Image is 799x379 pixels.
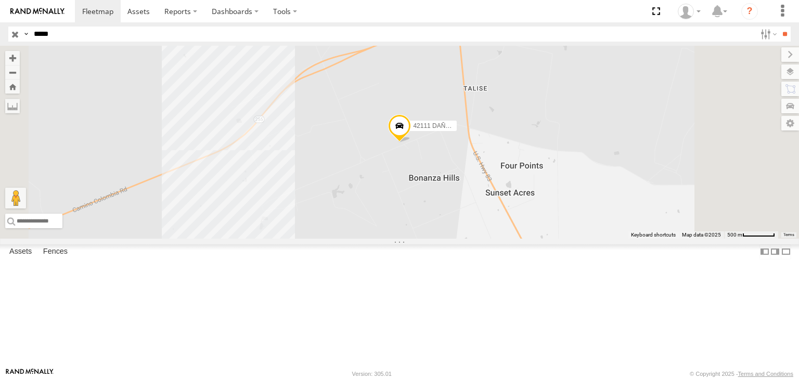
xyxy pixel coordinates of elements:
[682,232,721,238] span: Map data ©2025
[631,231,676,239] button: Keyboard shortcuts
[690,371,793,377] div: © Copyright 2025 -
[756,27,779,42] label: Search Filter Options
[783,233,794,237] a: Terms
[6,369,54,379] a: Visit our Website
[4,244,37,259] label: Assets
[352,371,392,377] div: Version: 305.01
[413,122,459,129] span: 42111 DAÑADO
[22,27,30,42] label: Search Query
[10,8,65,15] img: rand-logo.svg
[738,371,793,377] a: Terms and Conditions
[727,232,742,238] span: 500 m
[759,244,770,259] label: Dock Summary Table to the Left
[5,65,20,80] button: Zoom out
[38,244,73,259] label: Fences
[5,188,26,208] button: Drag Pegman onto the map to open Street View
[5,51,20,65] button: Zoom in
[781,116,799,130] label: Map Settings
[724,231,778,239] button: Map Scale: 500 m per 59 pixels
[741,3,758,20] i: ?
[781,244,791,259] label: Hide Summary Table
[674,4,704,19] div: Alfonso Garay
[5,80,20,94] button: Zoom Home
[770,244,780,259] label: Dock Summary Table to the Right
[5,99,20,113] label: Measure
